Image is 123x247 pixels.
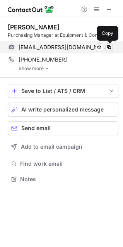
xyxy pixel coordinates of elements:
[8,103,118,117] button: AI write personalized message
[8,140,118,154] button: Add to email campaign
[19,66,118,71] a: Show more
[21,144,82,150] span: Add to email campaign
[8,32,118,39] div: Purchasing Manager at Equipment & Controls INC.
[8,84,118,98] button: save-profile-one-click
[20,176,115,183] span: Notes
[8,158,118,169] button: Find work email
[21,88,105,94] div: Save to List / ATS / CRM
[8,174,118,185] button: Notes
[20,160,115,167] span: Find work email
[19,56,67,63] span: [PHONE_NUMBER]
[44,66,49,71] img: -
[19,44,107,51] span: [EMAIL_ADDRESS][DOMAIN_NAME]
[8,23,60,31] div: [PERSON_NAME]
[21,106,104,113] span: AI write personalized message
[8,5,54,14] img: ContactOut v5.3.10
[8,121,118,135] button: Send email
[21,125,51,131] span: Send email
